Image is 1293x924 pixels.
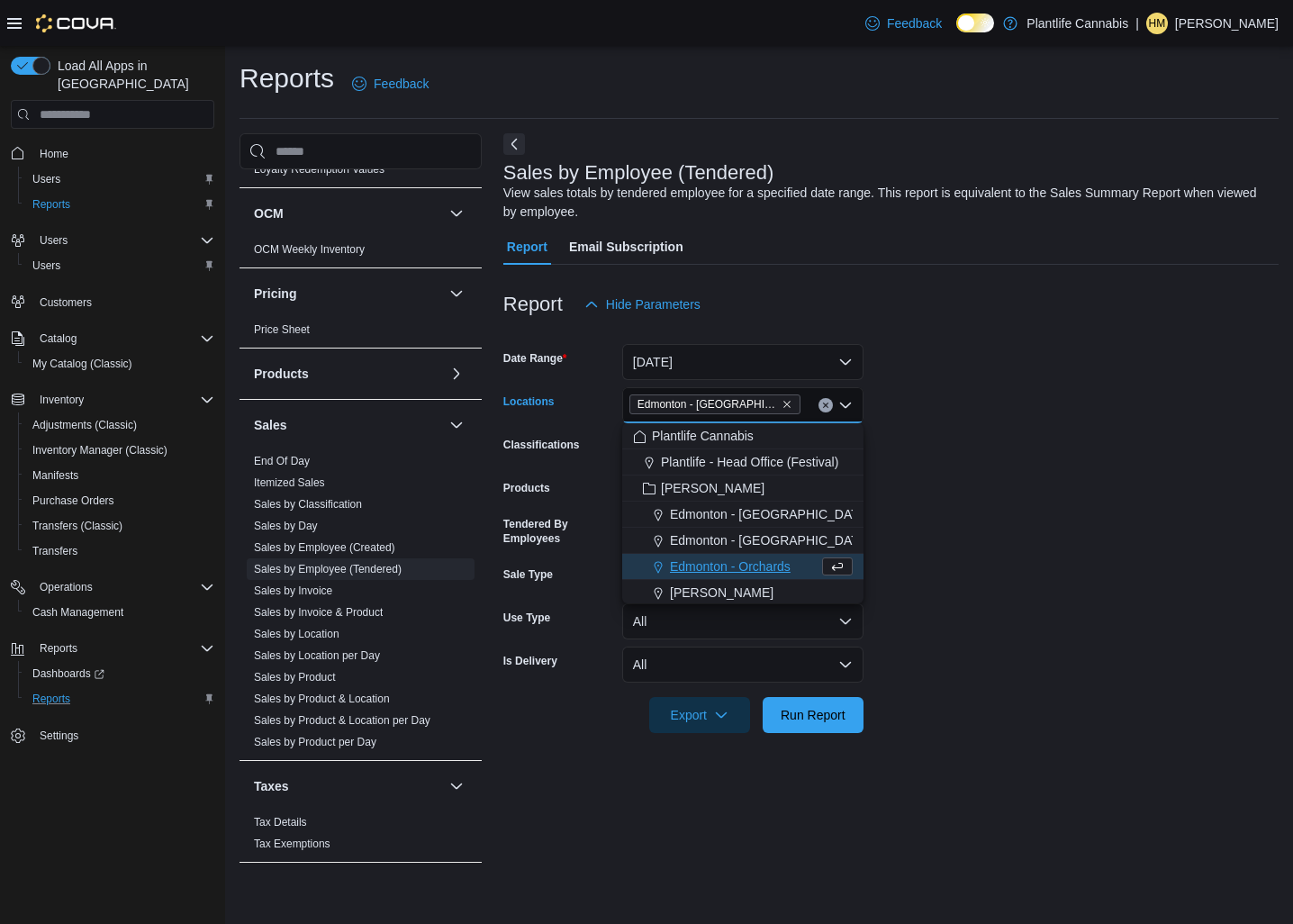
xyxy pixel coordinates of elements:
[240,239,482,267] div: OCM
[32,328,214,349] span: Catalog
[652,427,754,445] span: Plantlife Cannabis
[345,66,436,102] a: Feedback
[25,490,122,512] a: Purchase Orders
[254,497,362,512] span: Sales by Classification
[254,541,395,554] a: Sales by Employee (Created)
[25,465,214,486] span: Manifests
[25,414,144,436] a: Adjustments (Classic)
[32,357,132,371] span: My Catalog (Classic)
[637,395,778,413] span: Edmonton - [GEOGRAPHIC_DATA]
[254,498,362,511] a: Sales by Classification
[446,363,467,385] button: Products
[606,295,701,313] span: Hide Parameters
[649,697,750,733] button: Export
[374,75,429,93] span: Feedback
[25,602,131,623] a: Cash Management
[25,194,77,215] a: Reports
[18,600,222,625] button: Cash Management
[25,168,68,190] a: Users
[25,663,112,684] a: Dashboards
[503,394,555,409] label: Locations
[254,584,332,597] a: Sales by Invoice
[11,132,214,795] nav: Complex example
[18,463,222,488] button: Manifests
[240,319,482,348] div: Pricing
[1026,13,1128,34] p: Plantlife Cannabis
[32,230,75,251] button: Users
[25,490,214,512] span: Purchase Orders
[18,488,222,513] button: Purchase Orders
[254,736,376,748] a: Sales by Product per Day
[254,838,330,850] a: Tax Exemptions
[32,605,123,620] span: Cash Management
[622,476,864,502] button: [PERSON_NAME]
[503,351,567,366] label: Date Range
[254,520,318,532] a: Sales by Day
[32,141,214,164] span: Home
[18,539,222,564] button: Transfers
[25,688,77,710] a: Reports
[25,168,214,190] span: Users
[25,465,86,486] a: Manifests
[240,811,482,862] div: Taxes
[32,328,84,349] button: Catalog
[32,389,214,411] span: Inventory
[4,228,222,253] button: Users
[503,294,563,315] h3: Report
[503,611,550,625] label: Use Type
[25,194,214,215] span: Reports
[254,692,390,706] span: Sales by Product & Location
[661,479,764,497] span: [PERSON_NAME]
[254,648,380,663] span: Sales by Location per Day
[254,649,380,662] a: Sales by Location per Day
[40,580,93,594] span: Operations
[32,724,214,747] span: Settings
[254,606,383,619] a: Sales by Invoice & Product
[18,167,222,192] button: Users
[503,184,1270,222] div: View sales totals by tendered employee for a specified date range. This report is equivalent to t...
[254,285,296,303] h3: Pricing
[4,140,222,166] button: Home
[32,418,137,432] span: Adjustments (Classic)
[32,692,70,706] span: Reports
[660,697,739,733] span: Export
[25,255,68,276] a: Users
[32,468,78,483] span: Manifests
[36,14,116,32] img: Cova
[622,528,864,554] button: Edmonton - [GEOGRAPHIC_DATA]
[254,323,310,336] a: Price Sheet
[25,688,214,710] span: Reports
[40,729,78,743] span: Settings
[254,584,332,598] span: Sales by Invoice
[254,735,376,749] span: Sales by Product per Day
[254,671,336,684] a: Sales by Product
[622,502,864,528] button: Edmonton - [GEOGRAPHIC_DATA]
[254,365,442,383] button: Products
[254,777,289,795] h3: Taxes
[18,253,222,278] button: Users
[670,584,773,602] span: [PERSON_NAME]
[25,353,214,375] span: My Catalog (Classic)
[1146,13,1168,34] div: Harper Mcnalley
[661,453,838,471] span: Plantlife - Head Office (Festival)
[254,455,310,467] a: End Of Day
[25,515,130,537] a: Transfers (Classic)
[503,162,774,184] h3: Sales by Employee (Tendered)
[25,663,214,684] span: Dashboards
[50,57,214,93] span: Load All Apps in [GEOGRAPHIC_DATA]
[254,815,307,829] span: Tax Details
[4,722,222,748] button: Settings
[763,697,864,733] button: Run Report
[254,285,442,303] button: Pricing
[838,398,853,412] button: Close list of options
[254,163,384,176] a: Loyalty Redemption Values
[254,540,395,555] span: Sales by Employee (Created)
[40,233,68,248] span: Users
[254,519,318,533] span: Sales by Day
[956,14,994,32] input: Dark Mode
[503,567,553,582] label: Sale Type
[254,777,442,795] button: Taxes
[40,331,77,346] span: Catalog
[254,476,325,489] a: Itemized Sales
[4,289,222,315] button: Customers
